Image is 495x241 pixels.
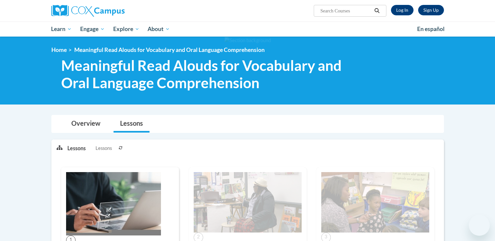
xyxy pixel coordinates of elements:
[51,5,125,17] img: Cox Campus
[194,172,302,233] img: Course Image
[96,145,112,152] span: Lessons
[47,22,76,37] a: Learn
[51,46,67,53] a: Home
[42,22,454,37] div: Main menu
[321,172,429,233] img: Course Image
[148,25,170,33] span: About
[74,46,265,53] span: Meaningful Read Alouds for Vocabulary and Oral Language Comprehension
[109,22,144,37] a: Explore
[51,5,176,17] a: Cox Campus
[67,145,86,152] p: Lessons
[113,25,139,33] span: Explore
[372,7,382,15] button: Search
[80,25,105,33] span: Engage
[418,5,444,15] a: Register
[391,5,414,15] a: Log In
[114,115,150,133] a: Lessons
[413,22,449,36] a: En español
[65,115,107,133] a: Overview
[143,22,174,37] a: About
[61,57,353,91] span: Meaningful Read Alouds for Vocabulary and Oral Language Comprehension
[76,22,109,37] a: Engage
[66,172,161,235] img: Course Image
[417,25,445,32] span: En español
[320,7,372,15] input: Search Courses
[469,215,490,236] iframe: Button to launch messaging window
[224,37,271,44] img: Section background
[51,25,72,33] span: Learn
